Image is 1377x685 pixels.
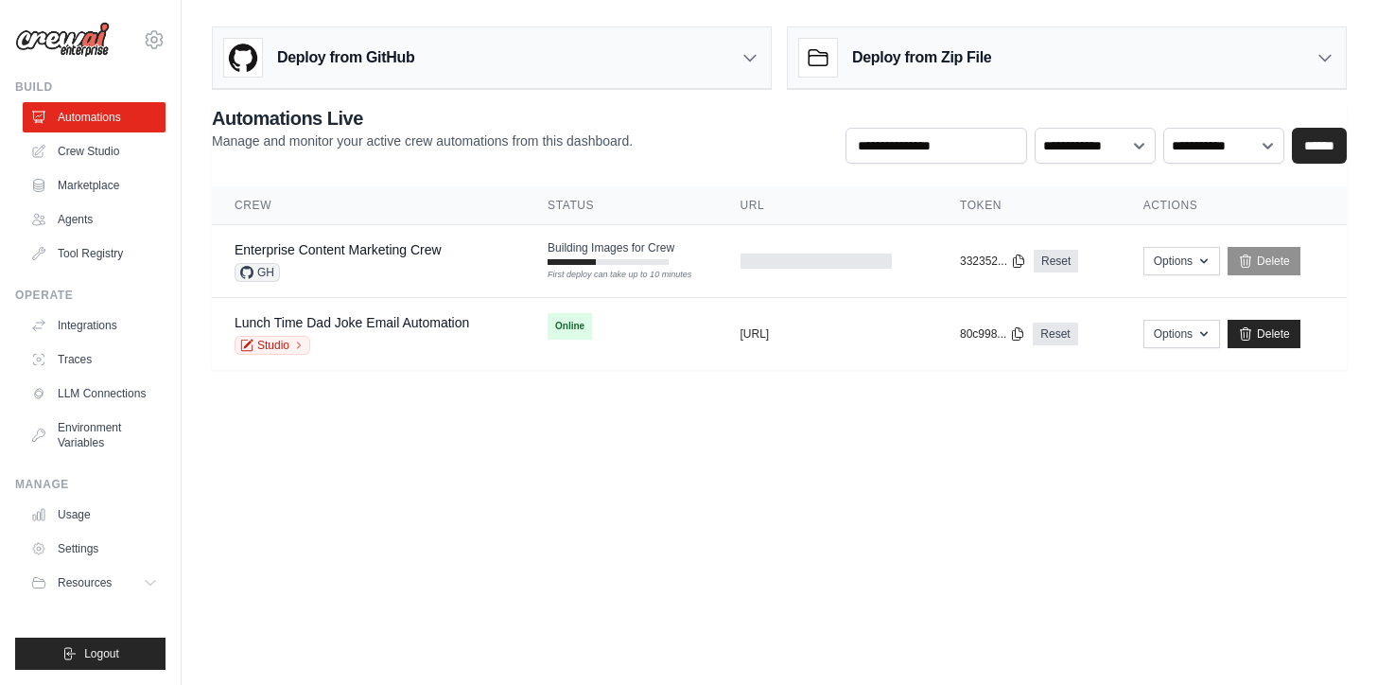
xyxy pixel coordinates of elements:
[960,254,1026,269] button: 332352...
[23,102,166,132] a: Automations
[1033,323,1077,345] a: Reset
[23,344,166,375] a: Traces
[548,240,674,255] span: Building Images for Crew
[15,477,166,492] div: Manage
[15,22,110,58] img: Logo
[718,186,937,225] th: URL
[23,534,166,564] a: Settings
[548,313,592,340] span: Online
[84,646,119,661] span: Logout
[23,413,166,458] a: Environment Variables
[23,568,166,598] button: Resources
[1228,320,1300,348] a: Delete
[1034,250,1078,272] a: Reset
[235,336,310,355] a: Studio
[15,638,166,670] button: Logout
[1143,247,1220,275] button: Options
[23,378,166,409] a: LLM Connections
[23,170,166,201] a: Marketplace
[23,204,166,235] a: Agents
[23,500,166,530] a: Usage
[1228,247,1300,275] a: Delete
[852,46,991,69] h3: Deploy from Zip File
[1143,320,1220,348] button: Options
[277,46,414,69] h3: Deploy from GitHub
[212,186,525,225] th: Crew
[212,132,633,150] p: Manage and monitor your active crew automations from this dashboard.
[23,310,166,341] a: Integrations
[960,326,1025,342] button: 80c998...
[235,263,280,282] span: GH
[235,315,469,330] a: Lunch Time Dad Joke Email Automation
[23,238,166,269] a: Tool Registry
[937,186,1121,225] th: Token
[235,242,442,257] a: Enterprise Content Marketing Crew
[224,39,262,77] img: GitHub Logo
[23,136,166,167] a: Crew Studio
[525,186,717,225] th: Status
[15,79,166,95] div: Build
[15,288,166,303] div: Operate
[58,575,112,590] span: Resources
[548,269,669,282] div: First deploy can take up to 10 minutes
[1121,186,1347,225] th: Actions
[212,105,633,132] h2: Automations Live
